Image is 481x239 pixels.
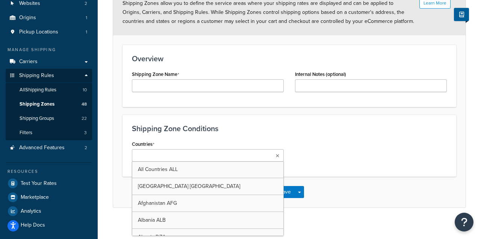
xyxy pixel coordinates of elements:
a: Shipping Groups22 [6,112,92,126]
span: Advanced Features [19,145,65,151]
a: Help Docs [6,218,92,232]
span: Help Docs [21,222,45,228]
a: Origins1 [6,11,92,25]
a: Albania ALB [132,212,283,228]
div: Resources [6,168,92,175]
span: Albania ALB [138,216,166,224]
span: Websites [19,0,40,7]
span: Filters [20,130,32,136]
button: Save [275,186,295,198]
span: 48 [82,101,87,107]
a: Pickup Locations1 [6,25,92,39]
a: Carriers [6,55,92,69]
li: Origins [6,11,92,25]
span: 10 [83,87,87,93]
a: Advanced Features2 [6,141,92,155]
span: [GEOGRAPHIC_DATA] [GEOGRAPHIC_DATA] [138,182,240,190]
div: Manage Shipping [6,47,92,53]
h3: Shipping Zone Conditions [132,124,447,133]
span: Afghanistan AFG [138,199,177,207]
span: 22 [82,115,87,122]
span: 2 [85,0,87,7]
a: Analytics [6,204,92,218]
label: Internal Notes (optional) [295,71,346,77]
span: 3 [84,130,87,136]
span: Shipping Groups [20,115,54,122]
a: All Countries ALL [132,161,283,178]
label: Countries [132,141,154,147]
a: Shipping Zones48 [6,97,92,111]
a: Shipping Rules [6,69,92,83]
span: All Shipping Rules [20,87,56,93]
a: Afghanistan AFG [132,195,283,212]
li: Shipping Groups [6,112,92,126]
li: Shipping Rules [6,69,92,140]
span: Origins [19,15,36,21]
a: Filters3 [6,126,92,140]
span: Carriers [19,59,38,65]
span: All Countries ALL [138,165,178,173]
span: Analytics [21,208,41,215]
li: Pickup Locations [6,25,92,39]
span: Test Your Rates [21,180,57,187]
h3: Overview [132,54,447,63]
span: 1 [86,15,87,21]
li: Shipping Zones [6,97,92,111]
a: [GEOGRAPHIC_DATA] [GEOGRAPHIC_DATA] [132,178,283,195]
span: 2 [85,145,87,151]
span: Shipping Zones [20,101,54,107]
li: Advanced Features [6,141,92,155]
button: Show Help Docs [454,8,469,21]
a: AllShipping Rules10 [6,83,92,97]
span: Shipping Rules [19,73,54,79]
span: Marketplace [21,194,49,201]
button: Open Resource Center [455,213,473,231]
a: Test Your Rates [6,177,92,190]
span: Pickup Locations [19,29,58,35]
li: Filters [6,126,92,140]
a: Marketplace [6,191,92,204]
span: 1 [86,29,87,35]
label: Shipping Zone Name [132,71,179,77]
